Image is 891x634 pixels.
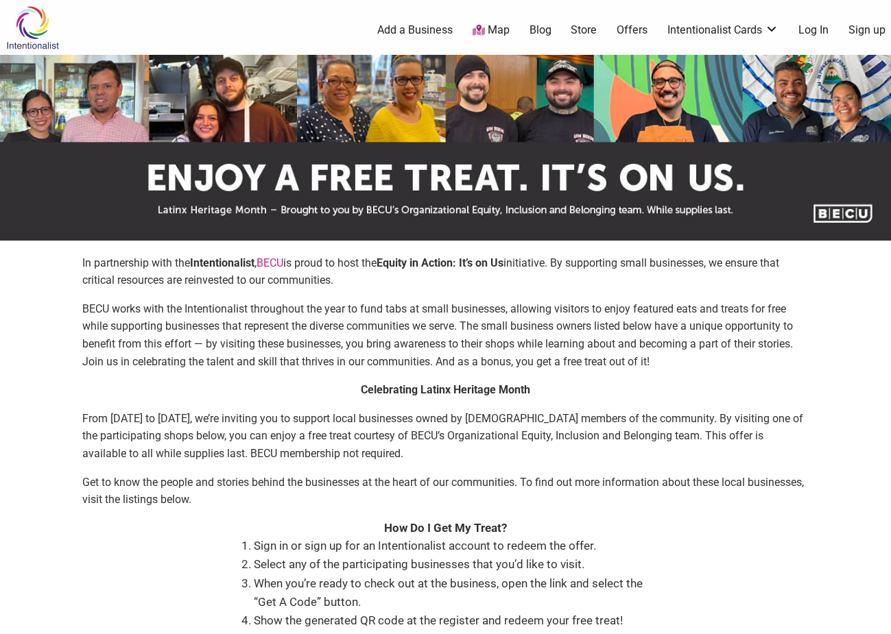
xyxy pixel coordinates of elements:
a: Store [571,23,597,38]
strong: How Do I Get My Treat? [384,521,507,535]
li: Select any of the participating businesses that you’d like to visit. [254,555,652,574]
a: Add a Business [377,23,453,38]
p: Get to know the people and stories behind the businesses at the heart of our communities. To find... [82,474,809,509]
a: Offers [617,23,648,38]
strong: Intentionalist [190,256,254,269]
li: Show the generated QR code at the register and redeem your free treat! [254,611,652,630]
strong: Equity in Action: It’s on Us [377,256,503,269]
a: Map [473,23,510,38]
strong: Celebrating Latinx Heritage Month [361,383,530,396]
li: Sign in or sign up for an Intentionalist account to redeem the offer. [254,537,652,555]
p: BECU works with the Intentionalist throughout the year to fund tabs at small businesses, allowing... [82,300,809,370]
a: BECU [257,256,283,269]
li: When you’re ready to check out at the business, open the link and select the “Get A Code” button. [254,574,652,611]
a: Log In [798,23,829,38]
a: Intentionalist Cards [667,23,779,38]
p: From [DATE] to [DATE], we’re inviting you to support local businesses owned by [DEMOGRAPHIC_DATA]... [82,410,809,463]
a: Sign up [848,23,886,38]
a: Blog [530,23,551,38]
p: In partnership with the , is proud to host the initiative. By supporting small businesses, we ens... [82,254,809,289]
